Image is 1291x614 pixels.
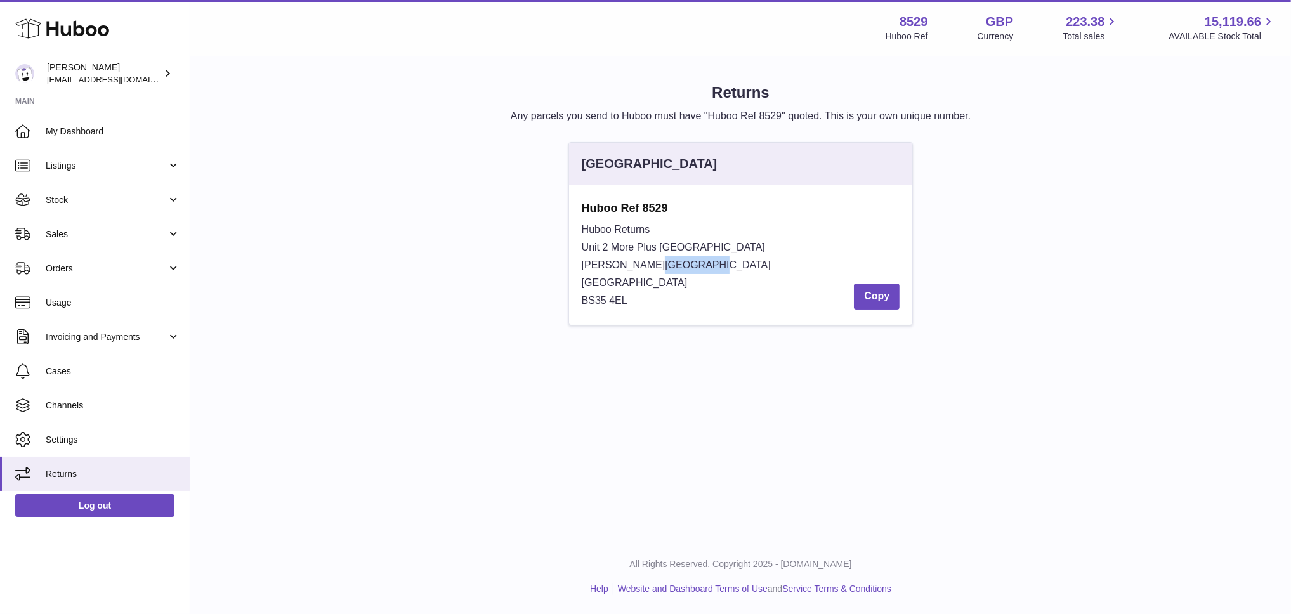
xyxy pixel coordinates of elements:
[590,584,608,594] a: Help
[1066,13,1104,30] span: 223.38
[582,259,771,270] span: [PERSON_NAME][GEOGRAPHIC_DATA]
[47,74,187,84] span: [EMAIL_ADDRESS][DOMAIN_NAME]
[15,494,174,517] a: Log out
[986,13,1013,30] strong: GBP
[46,126,180,138] span: My Dashboard
[1169,30,1276,42] span: AVAILABLE Stock Total
[1205,13,1261,30] span: 15,119.66
[46,365,180,377] span: Cases
[46,194,167,206] span: Stock
[200,558,1281,570] p: All Rights Reserved. Copyright 2025 - [DOMAIN_NAME]
[211,109,1271,123] p: Any parcels you send to Huboo must have "Huboo Ref 8529" quoted. This is your own unique number.
[582,277,688,288] span: [GEOGRAPHIC_DATA]
[582,295,627,306] span: BS35 4EL
[618,584,768,594] a: Website and Dashboard Terms of Use
[47,62,161,86] div: [PERSON_NAME]
[978,30,1014,42] div: Currency
[582,224,650,235] span: Huboo Returns
[900,13,928,30] strong: 8529
[46,228,167,240] span: Sales
[782,584,891,594] a: Service Terms & Conditions
[886,30,928,42] div: Huboo Ref
[46,400,180,412] span: Channels
[1063,30,1119,42] span: Total sales
[613,583,891,595] li: and
[211,82,1271,103] h1: Returns
[46,263,167,275] span: Orders
[46,297,180,309] span: Usage
[582,242,765,252] span: Unit 2 More Plus [GEOGRAPHIC_DATA]
[46,331,167,343] span: Invoicing and Payments
[46,160,167,172] span: Listings
[46,434,180,446] span: Settings
[582,155,718,173] div: [GEOGRAPHIC_DATA]
[46,468,180,480] span: Returns
[582,200,900,216] strong: Huboo Ref 8529
[15,64,34,83] img: admin@redgrass.ch
[1063,13,1119,42] a: 223.38 Total sales
[854,284,900,310] button: Copy
[1169,13,1276,42] a: 15,119.66 AVAILABLE Stock Total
